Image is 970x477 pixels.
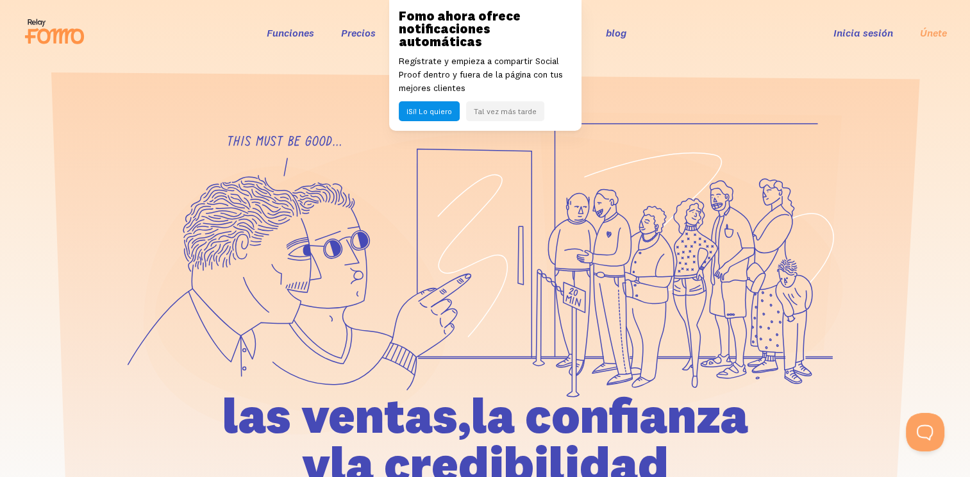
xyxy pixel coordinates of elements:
[399,10,572,48] h3: Fomo ahora ofrece notificaciones automáticas
[399,101,460,121] button: ¡Sí! Lo quiero
[466,101,544,121] button: Tal vez más tarde
[833,26,893,39] a: Inicia sesión
[605,26,626,39] a: blog
[920,26,947,40] a: Únete
[266,26,314,39] a: Funciones
[340,26,375,39] a: Precios
[906,413,944,451] iframe: Help Scout Beacon - Open
[399,54,572,95] p: Regístrate y empieza a compartir Social Proof dentro y fuera de la página con tus mejores clientes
